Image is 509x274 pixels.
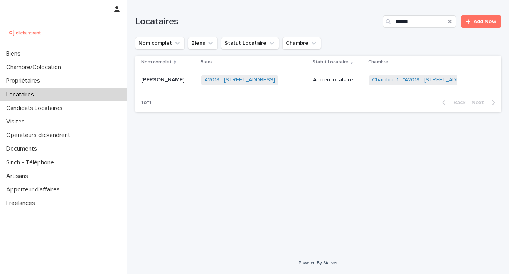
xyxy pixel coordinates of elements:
button: Statut Locataire [221,37,279,49]
p: Candidats Locataires [3,105,69,112]
p: Sinch - Téléphone [3,159,60,166]
p: Chambre/Colocation [3,64,67,71]
p: Ancien locataire [313,77,363,83]
span: Next [472,100,489,105]
p: Chambre [368,58,388,66]
p: Statut Locataire [312,58,349,66]
p: Biens [201,58,213,66]
h1: Locataires [135,16,380,27]
button: Back [436,99,469,106]
button: Next [469,99,501,106]
a: Chambre 1 - "A2018 - [STREET_ADDRESS]" [372,77,477,83]
a: Add New [461,15,501,28]
a: A2018 - [STREET_ADDRESS] [204,77,275,83]
button: Biens [188,37,218,49]
span: Add New [474,19,496,24]
button: Nom complet [135,37,185,49]
p: [PERSON_NAME] [141,75,186,83]
p: Visites [3,118,31,125]
p: Propriétaires [3,77,46,85]
p: Freelances [3,200,41,207]
p: Locataires [3,91,40,98]
p: Artisans [3,173,34,180]
button: Chambre [282,37,321,49]
p: Documents [3,145,43,152]
span: Back [449,100,465,105]
img: UCB0brd3T0yccxBKYDjQ [6,25,44,41]
p: Nom complet [141,58,172,66]
p: Operateurs clickandrent [3,132,76,139]
p: 1 of 1 [135,93,158,112]
input: Search [383,15,456,28]
p: Apporteur d'affaires [3,186,66,193]
tr: [PERSON_NAME][PERSON_NAME] A2018 - [STREET_ADDRESS] Ancien locataireChambre 1 - "A2018 - [STREET_... [135,69,501,91]
p: Biens [3,50,27,58]
a: Powered By Stacker [298,260,337,265]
